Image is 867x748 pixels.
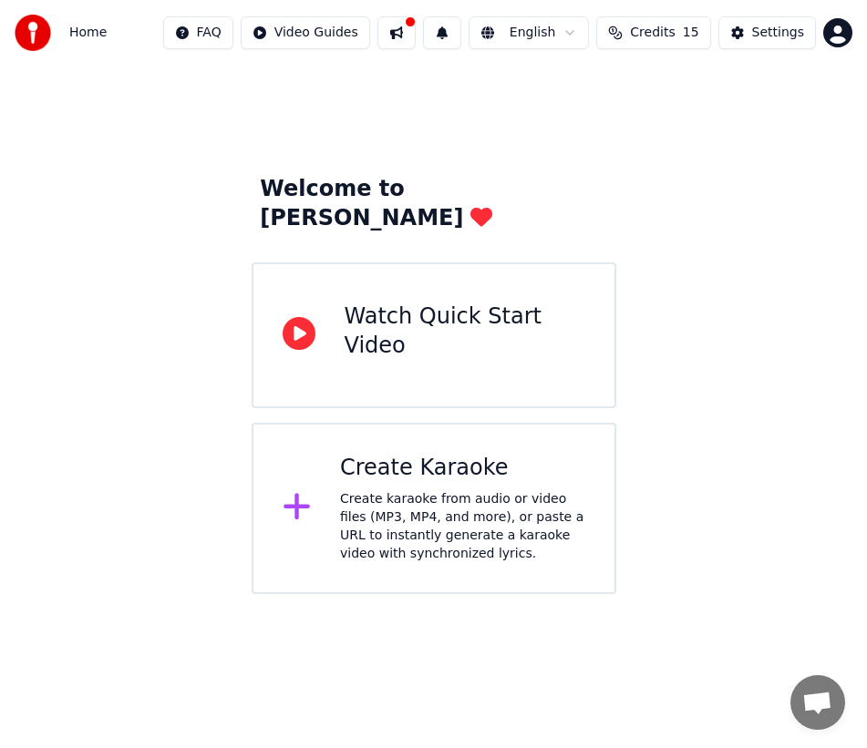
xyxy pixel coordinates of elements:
div: Settings [752,24,804,42]
div: Create Karaoke [340,454,585,483]
div: Create karaoke from audio or video files (MP3, MP4, and more), or paste a URL to instantly genera... [340,490,585,563]
nav: breadcrumb [69,24,107,42]
div: Watch Quick Start Video [345,302,585,361]
span: Credits [630,24,675,42]
span: 15 [683,24,699,42]
a: Open chat [790,675,845,730]
img: youka [15,15,51,51]
button: Credits15 [596,16,710,49]
button: FAQ [163,16,233,49]
div: Welcome to [PERSON_NAME] [260,175,606,233]
span: Home [69,24,107,42]
button: Video Guides [241,16,370,49]
button: Settings [718,16,816,49]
